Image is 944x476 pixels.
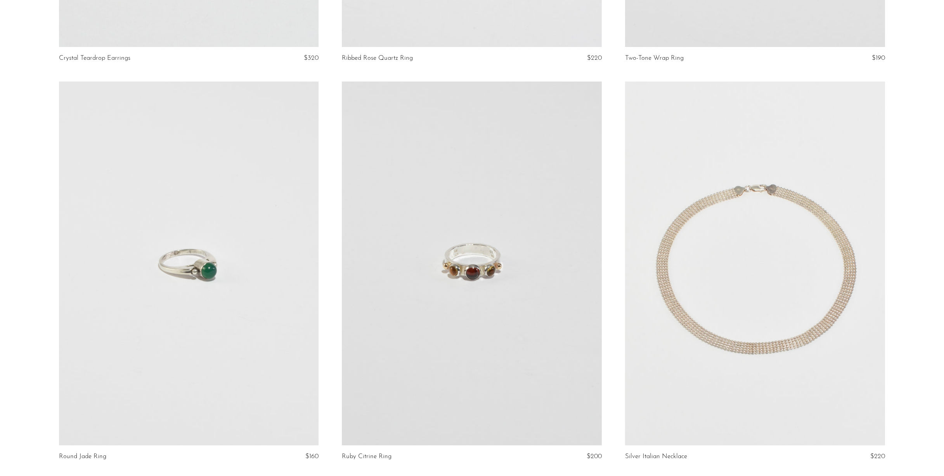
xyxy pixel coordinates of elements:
[870,453,885,460] span: $220
[625,453,687,460] a: Silver Italian Necklace
[342,453,391,460] a: Ruby Citrine Ring
[587,55,602,61] span: $220
[304,55,319,61] span: $320
[587,453,602,460] span: $200
[872,55,885,61] span: $190
[305,453,319,460] span: $160
[342,55,413,62] a: Ribbed Rose Quartz Ring
[625,55,684,62] a: Two-Tone Wrap Ring
[59,55,130,62] a: Crystal Teardrop Earrings
[59,453,106,460] a: Round Jade Ring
